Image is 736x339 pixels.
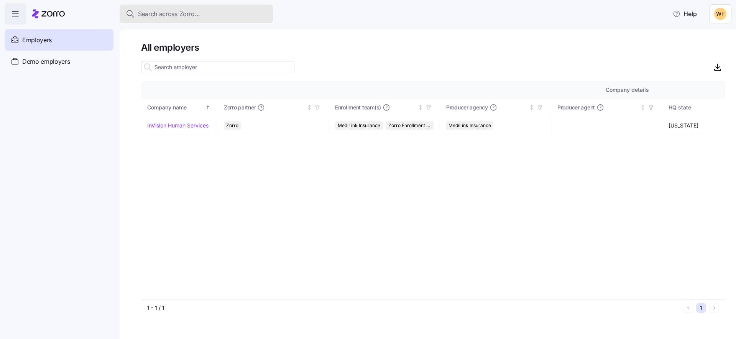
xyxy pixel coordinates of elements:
th: Zorro partnerNot sorted [218,99,329,116]
a: Employers [5,29,113,51]
span: MediLink Insurance [449,121,491,130]
th: Producer agentNot sorted [551,99,662,116]
th: Enrollment team(s)Not sorted [329,99,440,116]
span: Zorro Enrollment Team [388,121,432,130]
img: 8adafdde462ffddea829e1adcd6b1844 [714,8,726,20]
span: Zorro [226,121,238,130]
th: Producer agencyNot sorted [440,99,551,116]
span: MediLink Insurance [338,121,380,130]
button: Search across Zorro... [120,5,273,23]
div: Not sorted [640,105,646,110]
span: Employers [22,35,52,45]
button: Help [667,6,703,21]
button: Next page [709,303,719,313]
span: Zorro partner [224,104,256,111]
button: 1 [696,303,706,313]
div: Company name [147,103,204,112]
th: Company nameSorted ascending [141,99,218,116]
span: Producer agency [446,104,488,111]
span: Producer agent [557,104,595,111]
a: InVision Human Services [147,122,209,129]
span: Help [673,9,697,18]
span: Search across Zorro... [138,9,200,19]
button: Previous page [683,303,693,313]
div: Not sorted [418,105,423,110]
h1: All employers [141,41,725,53]
input: Search employer [141,61,294,73]
div: Sorted ascending [205,105,210,110]
span: Demo employers [22,57,70,66]
div: 1 - 1 / 1 [147,304,680,312]
span: Enrollment team(s) [335,104,381,111]
div: Not sorted [529,105,534,110]
div: Not sorted [307,105,312,110]
a: Demo employers [5,51,113,72]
